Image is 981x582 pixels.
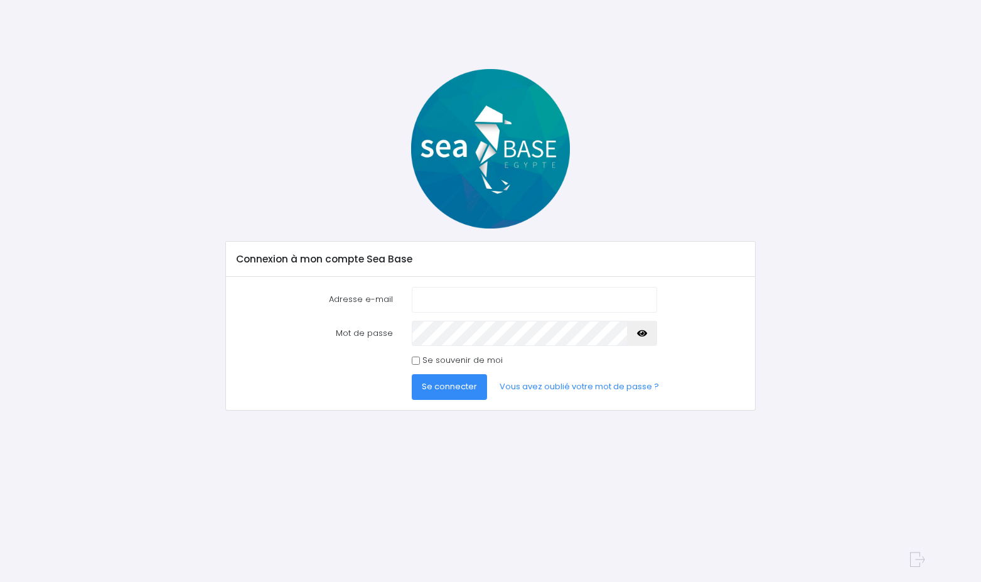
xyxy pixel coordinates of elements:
label: Se souvenir de moi [422,354,503,367]
label: Mot de passe [227,321,402,346]
div: Connexion à mon compte Sea Base [226,242,755,277]
span: Se connecter [422,380,477,392]
label: Adresse e-mail [227,287,402,312]
button: Se connecter [412,374,487,399]
a: Vous avez oublié votre mot de passe ? [490,374,669,399]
